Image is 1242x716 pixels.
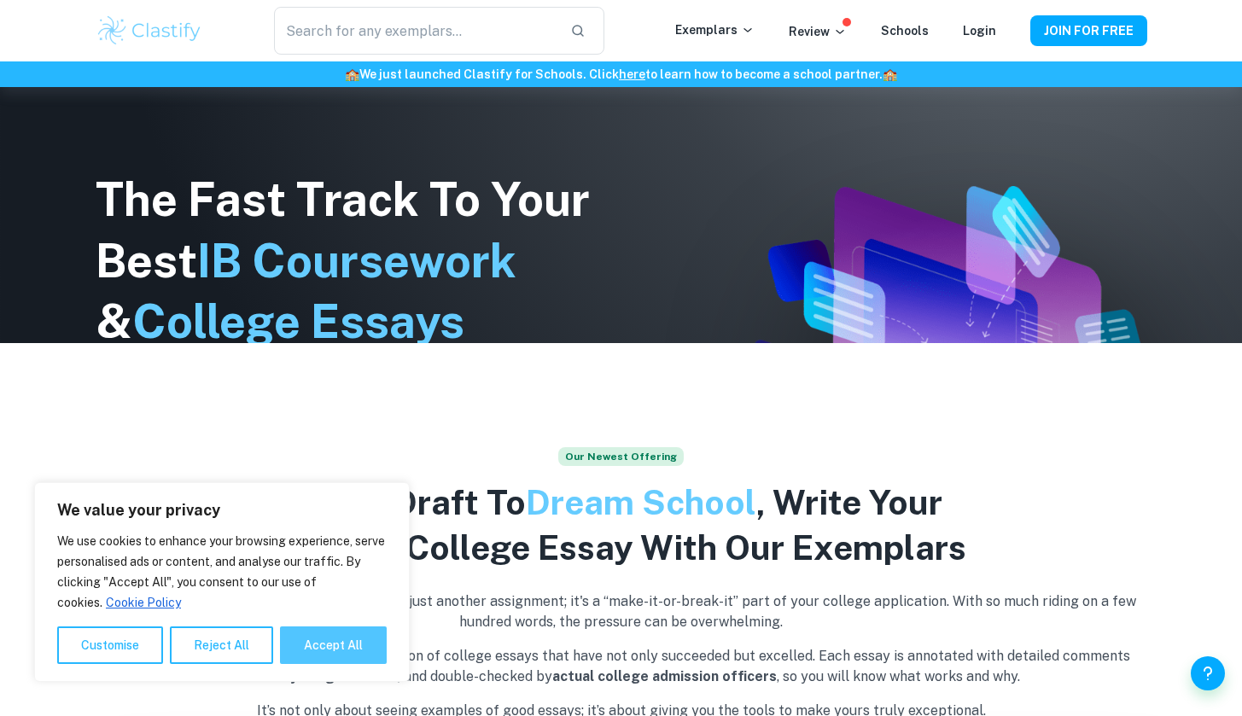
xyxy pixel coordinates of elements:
[526,482,756,522] span: Dream School
[57,531,387,613] p: We use cookies to enhance your browsing experience, serve personalised ads or content, and analys...
[552,668,777,684] b: actual college admission officers
[57,626,163,664] button: Customise
[881,24,929,38] a: Schools
[197,234,516,288] span: IB Coursework
[1191,656,1225,690] button: Help and Feedback
[274,7,556,55] input: Search for any exemplars...
[34,482,410,682] div: We value your privacy
[675,20,755,39] p: Exemplars
[96,480,1147,571] h2: From Draft To , Write Your Perfect College Essay With Our Exemplars
[883,67,897,81] span: 🏫
[668,186,1143,530] img: Clastify hero
[963,24,996,38] a: Login
[132,294,464,348] span: College Essays
[558,447,684,466] span: Our Newest Offering
[96,646,1147,687] p: Clastify gives you access to a curated collection of college essays that have not only succeeded ...
[96,591,1147,632] p: Writing the perfect college essay is more than just another assignment; it's a “make-it-or-break-...
[3,65,1239,84] h6: We just launched Clastify for Schools. Click to learn how to become a school partner.
[345,67,359,81] span: 🏫
[1030,15,1147,46] button: JOIN FOR FREE
[57,500,387,521] p: We value your privacy
[280,626,387,664] button: Accept All
[279,668,398,684] b: Ivy League tutors
[619,67,645,81] a: here
[96,169,625,353] h1: The Fast Track To Your Best &
[789,22,847,41] p: Review
[105,595,182,610] a: Cookie Policy
[170,626,273,664] button: Reject All
[96,14,204,48] img: Clastify logo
